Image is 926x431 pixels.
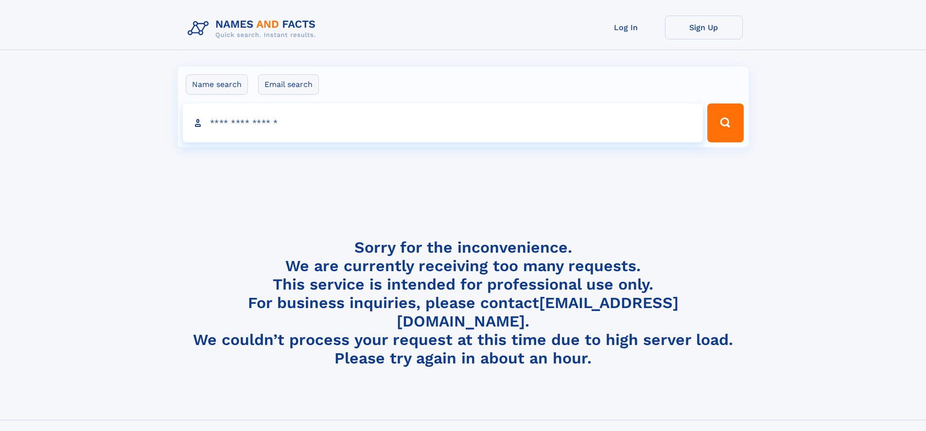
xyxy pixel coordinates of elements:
[183,103,703,142] input: search input
[184,16,324,42] img: Logo Names and Facts
[665,16,743,39] a: Sign Up
[186,74,248,95] label: Name search
[397,293,679,330] a: [EMAIL_ADDRESS][DOMAIN_NAME]
[258,74,319,95] label: Email search
[587,16,665,39] a: Log In
[707,103,743,142] button: Search Button
[184,238,743,368] h4: Sorry for the inconvenience. We are currently receiving too many requests. This service is intend...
